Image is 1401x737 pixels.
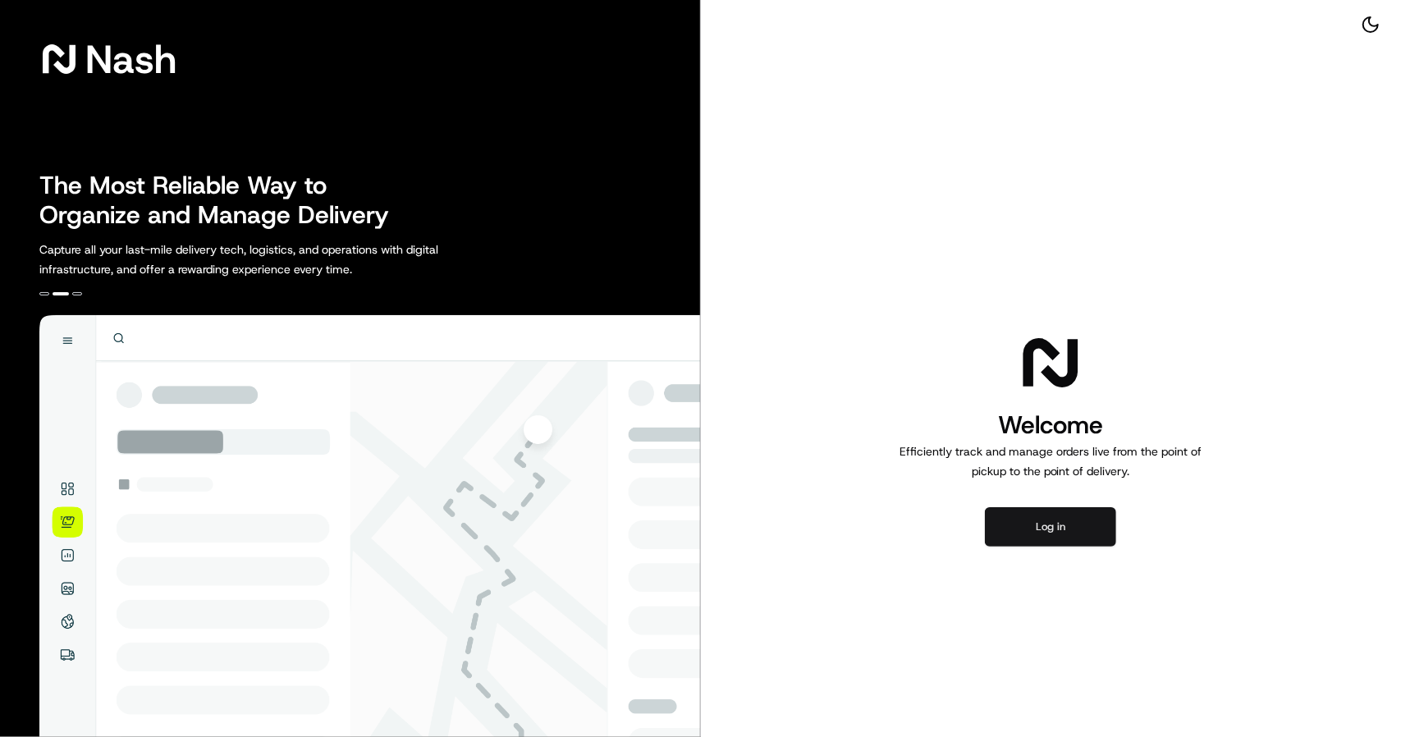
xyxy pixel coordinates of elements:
button: Log in [985,507,1116,547]
h2: The Most Reliable Way to Organize and Manage Delivery [39,171,407,230]
p: Capture all your last-mile delivery tech, logistics, and operations with digital infrastructure, ... [39,240,512,279]
span: Nash [85,43,176,76]
h1: Welcome [893,409,1208,442]
p: Efficiently track and manage orders live from the point of pickup to the point of delivery. [893,442,1208,481]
